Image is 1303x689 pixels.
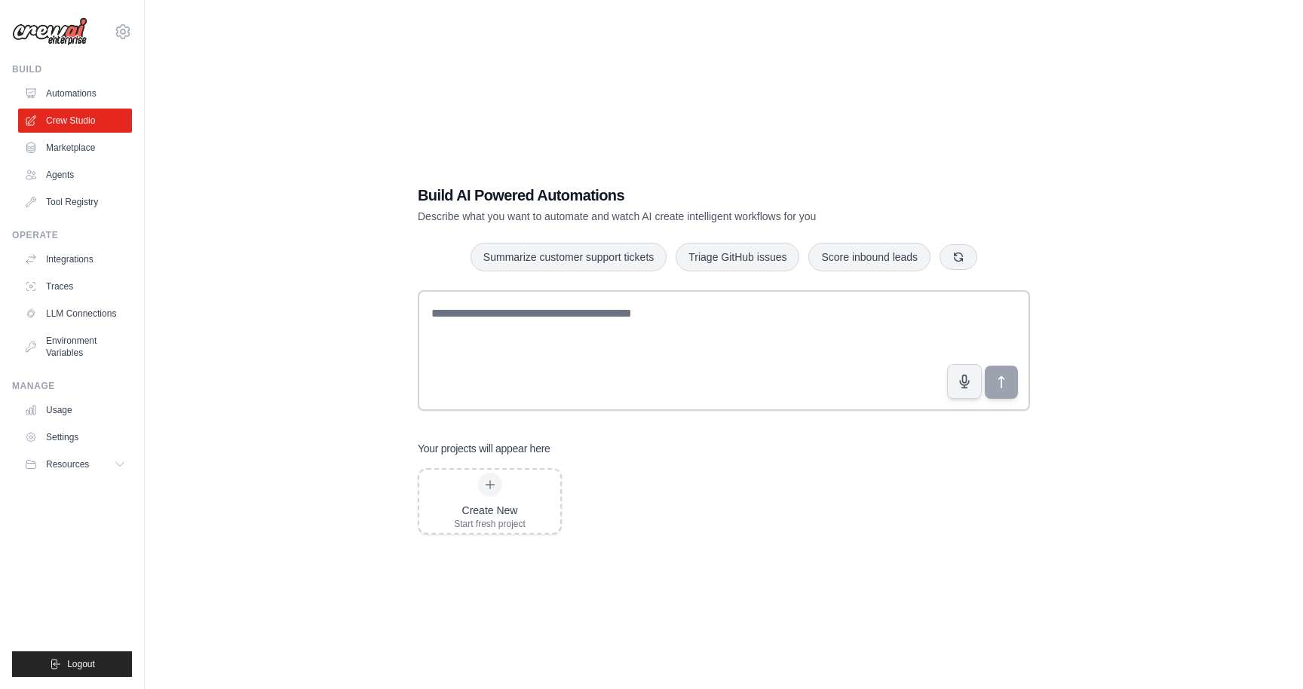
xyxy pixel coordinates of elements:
span: Logout [67,658,95,670]
a: Traces [18,274,132,299]
button: Logout [12,651,132,677]
p: Describe what you want to automate and watch AI create intelligent workflows for you [418,209,924,224]
div: Build [12,63,132,75]
a: Integrations [18,247,132,271]
a: Marketplace [18,136,132,160]
button: Triage GitHub issues [676,243,799,271]
a: Environment Variables [18,329,132,365]
div: Start fresh project [454,518,526,530]
a: Tool Registry [18,190,132,214]
button: Score inbound leads [808,243,930,271]
a: Automations [18,81,132,106]
a: Crew Studio [18,109,132,133]
a: Agents [18,163,132,187]
div: Create New [454,503,526,518]
img: Logo [12,17,87,46]
a: Settings [18,425,132,449]
a: LLM Connections [18,302,132,326]
a: Usage [18,398,132,422]
div: Manage [12,380,132,392]
span: Resources [46,458,89,470]
button: Get new suggestions [940,244,977,270]
button: Resources [18,452,132,476]
button: Click to speak your automation idea [947,364,982,399]
h1: Build AI Powered Automations [418,185,924,206]
h3: Your projects will appear here [418,441,550,456]
button: Summarize customer support tickets [471,243,667,271]
div: Operate [12,229,132,241]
